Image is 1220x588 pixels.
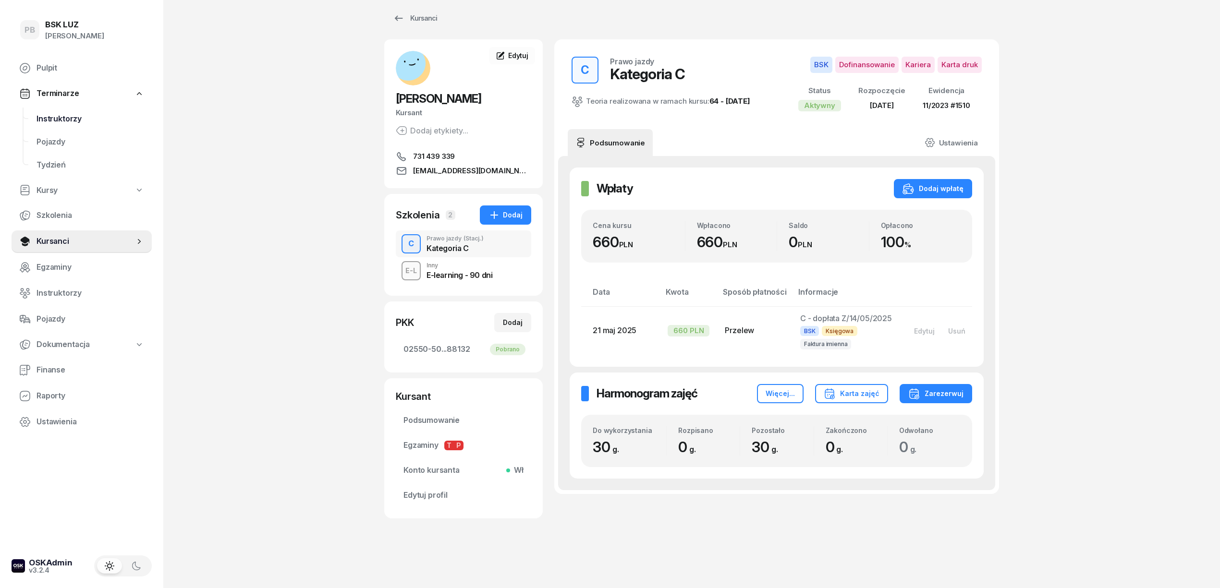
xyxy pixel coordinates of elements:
span: Podsumowanie [403,414,524,427]
div: Pozostało [752,426,813,434]
span: 02550-50...88132 [403,343,524,356]
span: BSK [800,326,819,336]
div: Do wykorzystania [593,426,666,434]
span: Terminarze [37,87,79,100]
div: Kategoria C [610,65,685,83]
span: Kariera [902,57,935,73]
div: BSK LUZ [45,21,104,29]
small: g. [910,444,917,454]
a: Pulpit [12,57,152,80]
a: Egzaminy [12,256,152,279]
a: 731 439 339 [396,151,531,162]
div: Teoria realizowana w ramach kursu: [572,95,750,108]
div: 660 PLN [668,325,709,336]
div: Zarezerwuj [908,388,964,399]
div: E-learning - 90 dni [427,271,492,279]
h2: Harmonogram zajęć [597,386,697,401]
div: 0 [789,233,869,251]
div: Status [798,84,841,97]
span: Tydzień [37,159,144,171]
span: (Stacj.) [464,236,484,241]
button: Karta zajęć [815,384,888,403]
span: Egzaminy [403,439,524,452]
a: Finanse [12,359,152,382]
span: Pojazdy [37,136,144,148]
a: EgzaminyTP [396,434,531,457]
a: 64 - [DATE] [709,96,750,106]
div: Opłacono [881,221,961,229]
span: 0 [826,438,848,456]
div: E-L [402,264,421,276]
small: g. [689,444,696,454]
a: Pojazdy [29,131,152,154]
span: Finanse [37,364,144,376]
button: Dodaj wpłatę [894,179,972,198]
small: % [904,240,911,249]
span: Edytuj [508,51,528,60]
div: Aktywny [798,100,841,111]
div: Prawo jazdy [610,58,654,65]
span: PB [24,26,35,34]
span: P [454,441,464,450]
a: Kursanci [12,230,152,253]
span: Ustawienia [37,416,144,428]
h2: Wpłaty [597,181,633,196]
a: Kursy [12,180,152,202]
span: Dofinansowanie [835,57,899,73]
button: E-L [402,261,421,280]
div: Kursant [396,390,531,403]
a: Kursanci [384,9,446,28]
a: Instruktorzy [29,108,152,131]
div: C [404,236,418,252]
span: [EMAIL_ADDRESS][DOMAIN_NAME] [413,165,531,177]
small: g. [836,444,843,454]
div: v3.2.4 [29,567,73,574]
div: Usuń [948,327,965,335]
div: 660 [593,233,685,251]
span: 30 [593,438,623,456]
span: Konto kursanta [403,464,524,477]
div: Cena kursu [593,221,685,229]
a: Pojazdy [12,308,152,331]
a: Podsumowanie [396,409,531,432]
span: Instruktorzy [37,113,144,125]
div: Kategoria C [427,244,484,252]
button: Więcej... [757,384,804,403]
button: Dodaj [494,313,531,332]
div: OSKAdmin [29,559,73,567]
a: Edytuj [489,47,535,64]
div: Więcej... [766,388,795,399]
span: Wł [510,464,524,477]
a: Podsumowanie [568,129,653,156]
small: PLN [723,240,737,249]
div: Odwołano [899,426,961,434]
div: Rozpisano [678,426,740,434]
button: Zarezerwuj [900,384,972,403]
button: Dodaj [480,205,531,225]
span: 0 [678,438,701,456]
span: Edytuj profil [403,489,524,502]
div: Dodaj etykiety... [396,125,468,136]
div: Wpłacono [697,221,777,229]
span: 731 439 339 [413,151,455,162]
small: PLN [798,240,812,249]
button: CPrawo jazdy(Stacj.)Kategoria C [396,230,531,257]
div: Dodaj [503,317,523,328]
th: Kwota [660,286,717,306]
a: Terminarze [12,83,152,105]
small: g. [612,444,619,454]
div: PKK [396,316,414,329]
a: Edytuj profil [396,484,531,507]
a: Ustawienia [12,410,152,433]
span: Kursy [37,184,58,197]
a: Szkolenia [12,204,152,227]
div: 100 [881,233,961,251]
small: PLN [619,240,634,249]
div: [PERSON_NAME] [45,30,104,42]
img: logo-xs-dark@2x.png [12,559,25,573]
small: g. [771,444,778,454]
span: 21 maj 2025 [593,325,636,335]
button: E-LInnyE-learning - 90 dni [396,257,531,284]
div: Pobrano [490,344,525,355]
div: Przelew [725,324,784,337]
